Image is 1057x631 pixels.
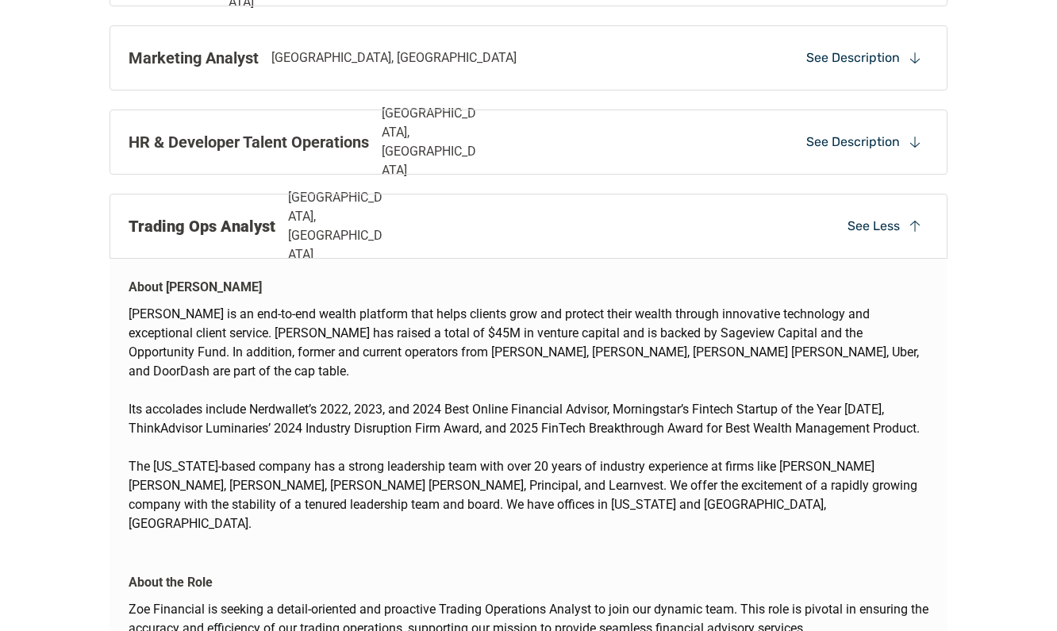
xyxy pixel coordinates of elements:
p: About [PERSON_NAME] [129,278,262,297]
p: [GEOGRAPHIC_DATA], [GEOGRAPHIC_DATA] [271,48,517,67]
p: [PERSON_NAME] is an end-to-end wealth platform that helps clients grow and protect their wealth t... [129,305,928,381]
p: [GEOGRAPHIC_DATA], [GEOGRAPHIC_DATA] [288,188,389,264]
strong: Trading Ops Analyst [129,217,275,236]
p: See Description [806,49,900,67]
p: About the Role [129,573,213,592]
p: Marketing Analyst [129,46,259,70]
p: Its accolades include Nerdwallet’s 2022, 2023, and 2024 Best Online Financial Advisor, Morningsta... [129,400,928,438]
p: See Description [806,133,900,151]
p: See Less [848,217,900,235]
p: [GEOGRAPHIC_DATA], [GEOGRAPHIC_DATA] [382,104,482,180]
p: The [US_STATE]-based company has a strong leadership team with over 20 years of industry experien... [129,457,928,533]
p: HR & Developer Talent Operations [129,130,369,154]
